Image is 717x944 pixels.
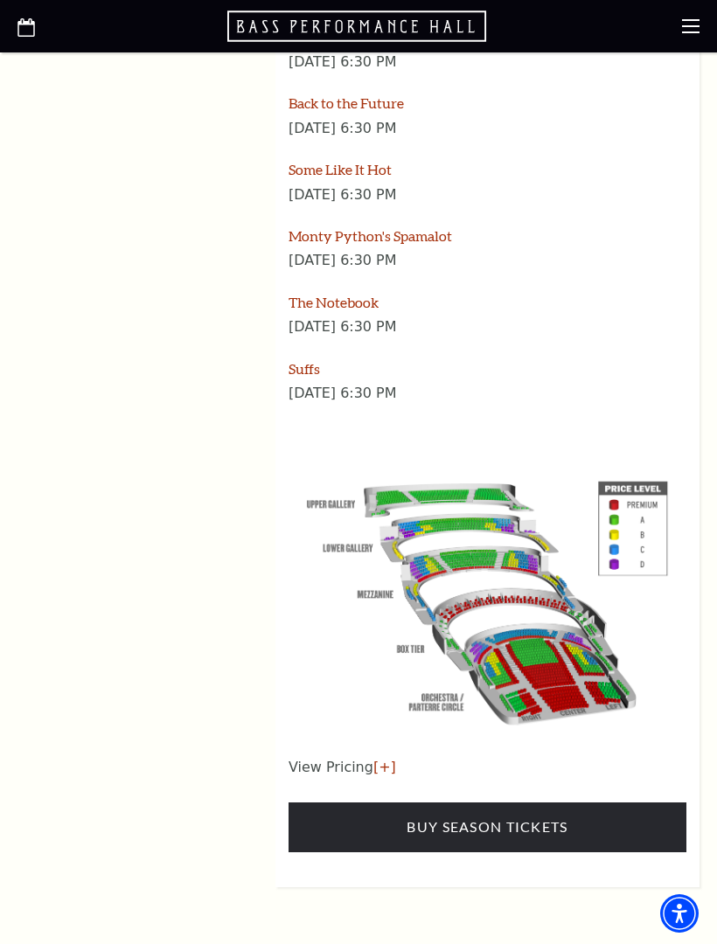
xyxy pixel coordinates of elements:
a: Some Like It Hot [289,161,392,177]
a: [+] [373,759,396,775]
p: View Pricing [289,757,686,778]
p: [DATE] 6:30 PM [289,119,686,142]
p: [DATE] 6:30 PM [289,251,686,274]
img: View Pricing [289,467,686,732]
a: Buy Season Tickets [289,802,686,851]
p: [DATE] 6:30 PM [289,52,686,76]
p: [DATE] 6:30 PM [289,384,686,407]
p: [DATE] 6:30 PM [289,317,686,341]
a: Suffs [289,360,320,377]
a: The Notebook [289,294,379,310]
a: Open this option [227,9,490,44]
p: [DATE] 6:30 PM [289,185,686,209]
a: Back to the Future [289,94,404,111]
a: Open this option [17,14,35,39]
a: Monty Python's Spamalot [289,227,452,244]
div: Accessibility Menu [660,894,699,933]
